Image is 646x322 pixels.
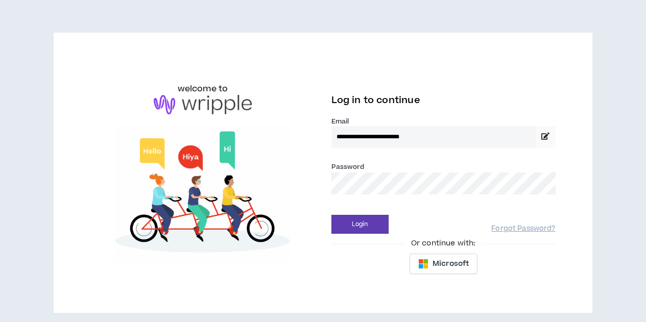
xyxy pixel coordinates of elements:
[410,254,477,274] button: Microsoft
[331,117,556,126] label: Email
[154,95,252,114] img: logo-brand.png
[331,215,389,234] button: Login
[178,83,228,95] h6: welcome to
[433,258,469,269] span: Microsoft
[404,238,483,249] span: Or continue with:
[90,125,315,263] img: Welcome to Wripple
[331,162,365,171] label: Password
[331,94,420,107] span: Log in to continue
[491,224,555,234] a: Forgot Password?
